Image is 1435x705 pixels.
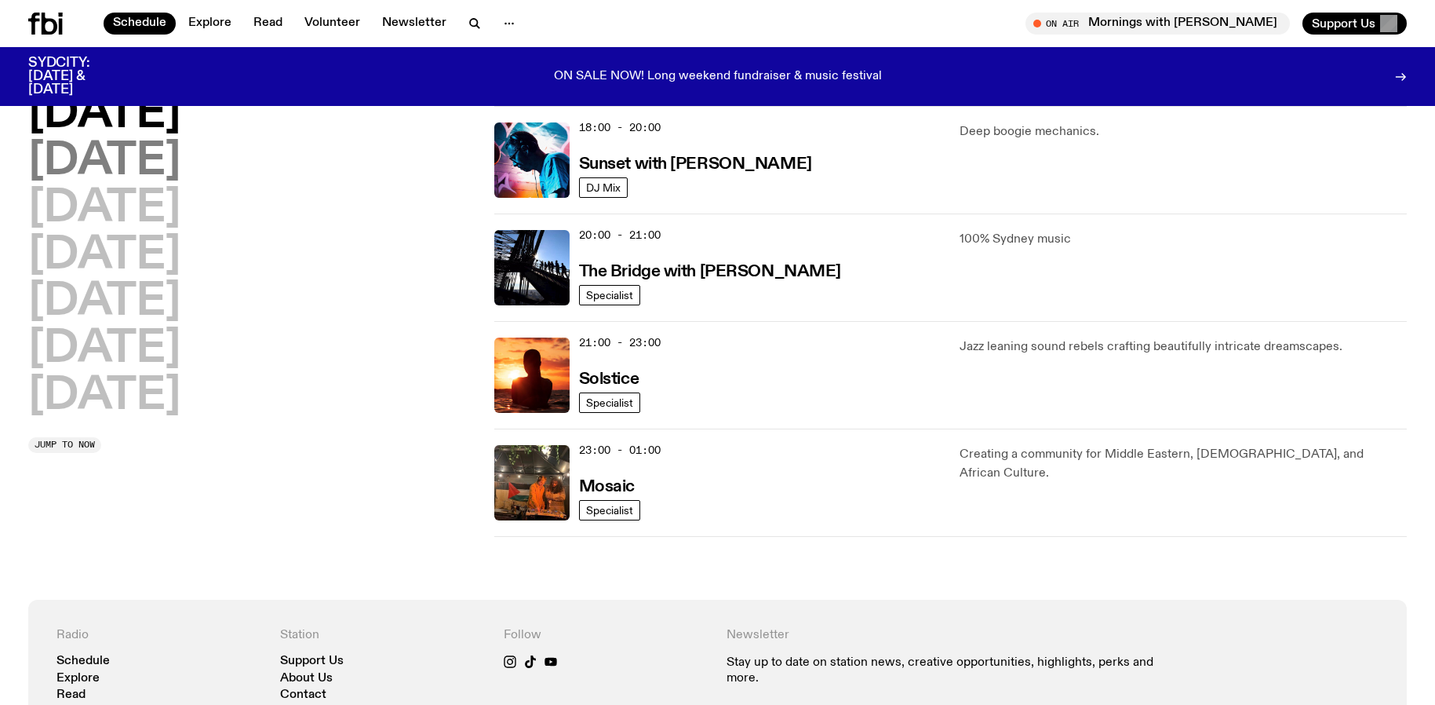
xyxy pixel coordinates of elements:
[579,177,628,198] a: DJ Mix
[28,57,129,97] h3: SYDCITY: [DATE] & [DATE]
[280,673,333,685] a: About Us
[28,234,180,278] button: [DATE]
[579,479,635,495] h3: Mosaic
[579,500,640,521] a: Specialist
[35,440,95,449] span: Jump to now
[28,374,180,418] button: [DATE]
[280,689,326,701] a: Contact
[579,476,635,495] a: Mosaic
[28,327,180,371] button: [DATE]
[579,285,640,305] a: Specialist
[28,437,101,453] button: Jump to now
[1312,16,1375,31] span: Support Us
[28,187,180,231] button: [DATE]
[579,371,639,388] h3: Solstice
[579,153,812,173] a: Sunset with [PERSON_NAME]
[244,13,292,35] a: Read
[373,13,456,35] a: Newsletter
[579,261,841,280] a: The Bridge with [PERSON_NAME]
[28,140,180,184] button: [DATE]
[579,264,841,280] h3: The Bridge with [PERSON_NAME]
[28,93,180,137] button: [DATE]
[104,13,176,35] a: Schedule
[579,443,661,458] span: 23:00 - 01:00
[280,656,344,667] a: Support Us
[579,368,639,388] a: Solstice
[179,13,241,35] a: Explore
[586,396,633,408] span: Specialist
[56,656,110,667] a: Schedule
[586,289,633,301] span: Specialist
[579,156,812,173] h3: Sunset with [PERSON_NAME]
[554,70,882,84] p: ON SALE NOW! Long weekend fundraiser & music festival
[280,628,485,643] h4: Station
[504,628,708,643] h4: Follow
[586,504,633,516] span: Specialist
[295,13,370,35] a: Volunteer
[579,335,661,350] span: 21:00 - 23:00
[56,689,86,701] a: Read
[579,393,640,413] a: Specialist
[727,656,1155,685] p: Stay up to date on station news, creative opportunities, highlights, perks and more.
[494,445,570,521] img: Tommy and Jono Playing at a fundraiser for Palestine
[960,230,1407,249] p: 100% Sydney music
[1302,13,1407,35] button: Support Us
[494,230,570,305] img: People climb Sydney's Harbour Bridge
[579,120,661,135] span: 18:00 - 20:00
[586,181,621,193] span: DJ Mix
[56,673,100,685] a: Explore
[960,338,1407,356] p: Jazz leaning sound rebels crafting beautifully intricate dreamscapes.
[960,122,1407,141] p: Deep boogie mechanics.
[1025,13,1290,35] button: On AirMornings with [PERSON_NAME]
[960,445,1407,483] p: Creating a community for Middle Eastern, [DEMOGRAPHIC_DATA], and African Culture.
[494,122,570,198] img: Simon Caldwell stands side on, looking downwards. He has headphones on. Behind him is a brightly ...
[579,228,661,243] span: 20:00 - 21:00
[28,280,180,324] button: [DATE]
[494,338,570,413] img: A girl standing in the ocean as waist level, staring into the rise of the sun.
[727,628,1155,643] h4: Newsletter
[56,628,261,643] h4: Radio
